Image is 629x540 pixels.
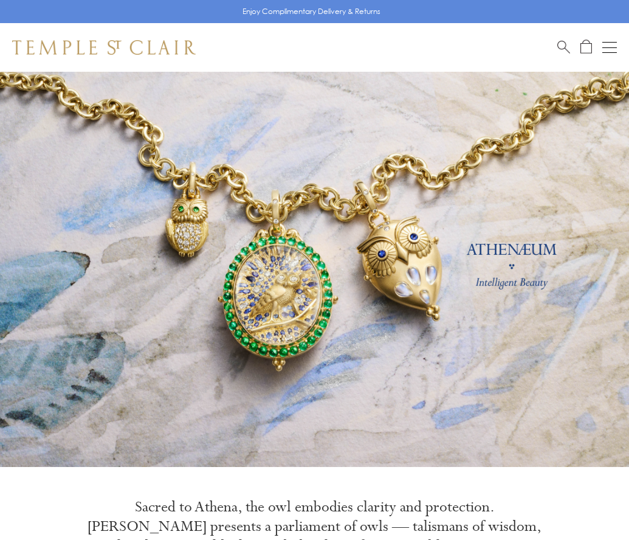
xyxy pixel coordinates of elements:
p: Enjoy Complimentary Delivery & Returns [242,5,380,18]
button: Open navigation [602,40,617,55]
img: Temple St. Clair [12,40,196,55]
a: Search [557,40,570,55]
a: Open Shopping Bag [580,40,592,55]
